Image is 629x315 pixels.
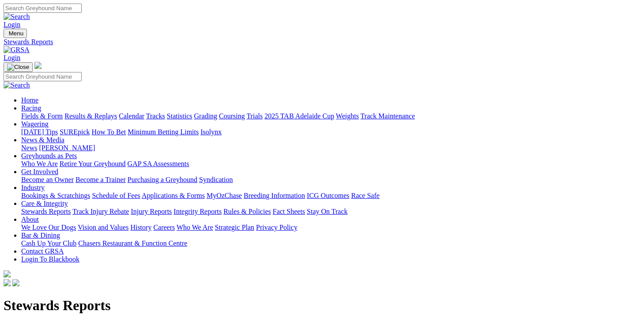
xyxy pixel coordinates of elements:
a: 2025 TAB Adelaide Cup [264,112,334,120]
div: Get Involved [21,176,625,184]
img: Search [4,13,30,21]
img: logo-grsa-white.png [4,270,11,277]
a: Purchasing a Greyhound [128,176,197,183]
a: Fact Sheets [273,208,305,215]
a: Results & Replays [64,112,117,120]
a: Bar & Dining [21,232,60,239]
a: GAP SA Assessments [128,160,189,167]
a: News & Media [21,136,64,144]
a: Isolynx [200,128,222,136]
a: How To Bet [92,128,126,136]
a: Cash Up Your Club [21,239,76,247]
img: logo-grsa-white.png [34,62,41,69]
a: Statistics [167,112,192,120]
a: Schedule of Fees [92,192,140,199]
a: Bookings & Scratchings [21,192,90,199]
div: Wagering [21,128,625,136]
a: Who We Are [177,224,213,231]
a: Calendar [119,112,144,120]
div: Racing [21,112,625,120]
div: About [21,224,625,232]
a: Get Involved [21,168,58,175]
div: News & Media [21,144,625,152]
a: Rules & Policies [223,208,271,215]
a: News [21,144,37,152]
img: facebook.svg [4,279,11,286]
div: Industry [21,192,625,200]
a: Privacy Policy [256,224,298,231]
img: Close [7,64,29,71]
a: Stewards Reports [21,208,71,215]
a: Integrity Reports [173,208,222,215]
a: Race Safe [351,192,379,199]
a: Weights [336,112,359,120]
img: twitter.svg [12,279,19,286]
button: Toggle navigation [4,29,27,38]
input: Search [4,72,82,81]
div: Care & Integrity [21,208,625,216]
a: Who We Are [21,160,58,167]
div: Bar & Dining [21,239,625,247]
a: Contact GRSA [21,247,64,255]
a: Industry [21,184,45,191]
a: Racing [21,104,41,112]
a: Care & Integrity [21,200,68,207]
a: Track Maintenance [361,112,415,120]
a: Injury Reports [131,208,172,215]
a: Become an Owner [21,176,74,183]
img: Search [4,81,30,89]
button: Toggle navigation [4,62,33,72]
a: Trials [246,112,263,120]
a: Chasers Restaurant & Function Centre [78,239,187,247]
a: Minimum Betting Limits [128,128,199,136]
a: History [130,224,151,231]
a: MyOzChase [207,192,242,199]
a: Grading [194,112,217,120]
a: Track Injury Rebate [72,208,129,215]
a: Fields & Form [21,112,63,120]
a: Stewards Reports [4,38,625,46]
a: Syndication [199,176,233,183]
a: SUREpick [60,128,90,136]
a: Login [4,54,20,61]
a: Applications & Forms [142,192,205,199]
span: Menu [9,30,23,37]
a: Careers [153,224,175,231]
a: Coursing [219,112,245,120]
a: [DATE] Tips [21,128,58,136]
a: Breeding Information [244,192,305,199]
a: [PERSON_NAME] [39,144,95,152]
a: Tracks [146,112,165,120]
a: ICG Outcomes [307,192,349,199]
a: About [21,216,39,223]
a: Login [4,21,20,28]
a: Vision and Values [78,224,128,231]
a: Login To Blackbook [21,255,79,263]
a: We Love Our Dogs [21,224,76,231]
img: GRSA [4,46,30,54]
a: Home [21,96,38,104]
input: Search [4,4,82,13]
a: Wagering [21,120,49,128]
a: Strategic Plan [215,224,254,231]
a: Greyhounds as Pets [21,152,77,159]
a: Stay On Track [307,208,347,215]
div: Greyhounds as Pets [21,160,625,168]
h1: Stewards Reports [4,297,625,314]
a: Retire Your Greyhound [60,160,126,167]
a: Become a Trainer [75,176,126,183]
